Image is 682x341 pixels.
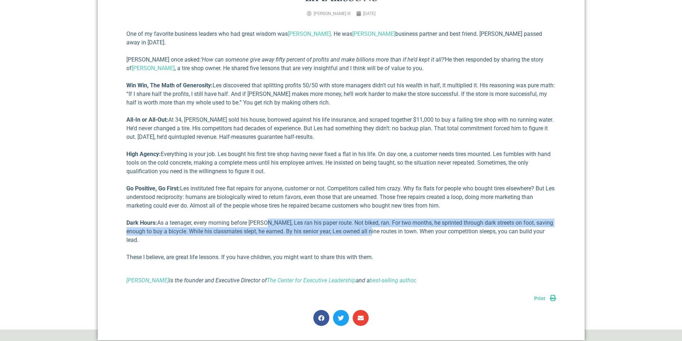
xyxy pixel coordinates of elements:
[126,81,556,107] p: Les discovered that splitting profits 50/50 with store managers didn’t cut his wealth in half, it...
[126,150,556,176] p: Everything is your job. Les bought his first tire shop having never fixed a flat in his life. On ...
[369,277,415,284] a: best-selling author
[126,185,180,192] strong: Go Positive, Go First:
[353,310,369,326] div: Share on email
[534,296,545,301] span: Print
[314,11,350,16] span: [PERSON_NAME] III
[126,277,169,284] a: [PERSON_NAME]
[363,11,376,16] time: [DATE]
[126,116,168,123] strong: All-In or All-Out:
[313,310,329,326] div: Share on facebook
[126,219,157,226] strong: Dark Hours:
[126,151,161,157] strong: High Agency:
[126,184,556,210] p: Les instituted free flat repairs for anyone, customer or not. Competitors called him crazy. Why f...
[126,219,556,244] p: As a teenager, every morning before [PERSON_NAME], Les ran his paper route. Not biked, ran. For t...
[267,277,356,284] a: The Center for Executive Leadership
[126,30,556,47] p: One of my favorite business leaders who had great wisdom was . He was business partner and best f...
[288,30,331,37] a: [PERSON_NAME]
[201,56,445,63] em: ‘How can someone give away fifty percent of profits and make billions more than if he’d kept it a...
[534,296,556,301] a: Print
[132,65,175,72] a: [PERSON_NAME]
[356,10,376,17] a: [DATE]
[126,253,556,262] p: These I believe, are great life lessons. If you have children, you might want to share this with ...
[126,277,417,284] i: is the founder and Executive Director of and a .
[333,310,349,326] div: Share on twitter
[126,116,556,141] p: At 34, [PERSON_NAME] sold his house, borrowed against his life insurance, and scraped together $1...
[126,82,213,89] strong: Win Win, The Math of Generosity:
[126,55,556,73] p: [PERSON_NAME] once asked: He then responded by sharing the story of , a tire shop owner. He share...
[352,30,395,37] a: [PERSON_NAME]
